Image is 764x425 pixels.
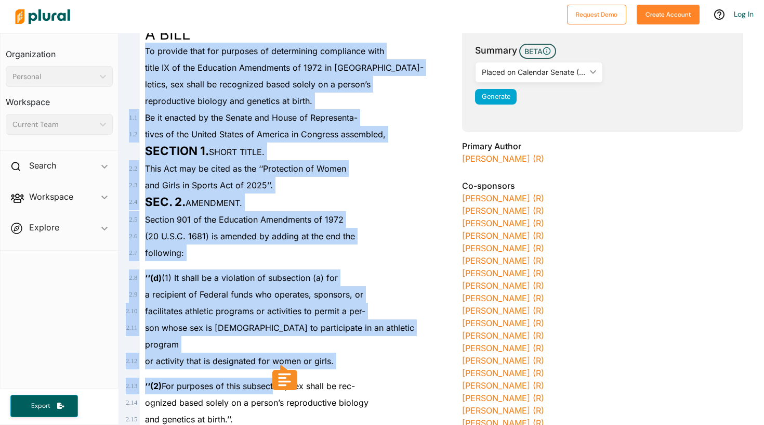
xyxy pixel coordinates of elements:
a: [PERSON_NAME] (R) [462,230,544,241]
a: [PERSON_NAME] (R) [462,330,544,341]
span: (1) It shall be a violation of subsection (a) for [145,273,338,283]
span: Generate [482,93,510,100]
span: reproductive biology and genetics at birth. [145,96,312,106]
span: SHORT TITLE. [145,147,265,157]
a: [PERSON_NAME] (R) [462,205,544,216]
a: [PERSON_NAME] (R) [462,343,544,353]
a: [PERSON_NAME] (R) [462,255,544,266]
div: Current Team [12,119,96,130]
span: BETA [519,44,556,59]
strong: ‘‘(d) [145,273,162,283]
span: 2 . 3 [129,182,137,189]
a: [PERSON_NAME] (R) [462,368,544,378]
span: facilitates athletic programs or activities to permit a per- [145,306,365,316]
span: AMENDMENT. [145,198,242,208]
div: Placed on Calendar Senate ([DATE]) [482,67,585,78]
span: 2 . 7 [129,249,137,256]
strong: ‘‘(2) [145,381,162,391]
a: Create Account [637,8,700,19]
span: and genetics at birth.’’. [145,414,233,424]
span: 2 . 4 [129,198,137,205]
span: (20 U.S.C. 1681) is amended by adding at the end the [145,231,355,241]
span: or activity that is designated for women or girls. [145,356,334,366]
a: [PERSON_NAME] (R) [462,380,544,391]
span: 2 . 15 [126,416,137,423]
span: 1 . 1 [129,114,137,121]
span: 2 . 13 [126,382,137,390]
button: Request Demo [567,5,626,24]
span: Export [24,402,57,410]
h3: Organization [6,39,113,62]
button: Export [10,395,78,417]
span: 2 . 6 [129,233,137,240]
span: Section 901 of the Education Amendments of 1972 [145,214,344,225]
span: For purposes of this subsection, sex shall be rec- [145,381,355,391]
span: and Girls in Sports Act of 2025’’. [145,180,273,190]
strong: SECTION 1. [145,144,209,158]
a: [PERSON_NAME] (R) [462,305,544,316]
span: following: [145,248,184,258]
button: Generate [475,89,517,105]
span: 2 . 8 [129,274,137,281]
span: 2 . 5 [129,216,137,223]
button: Create Account [637,5,700,24]
a: [PERSON_NAME] (R) [462,153,544,164]
a: [PERSON_NAME] (R) [462,218,544,228]
span: ognized based solely on a person’s reproductive biology [145,397,368,408]
span: 2 . 9 [129,291,137,298]
span: letics, sex shall be recognized based solely on a person’s [145,79,371,89]
a: [PERSON_NAME] (R) [462,293,544,303]
span: tives of the United States of America in Congress assembled, [145,129,386,139]
span: 2 . 14 [126,399,137,406]
span: 2 . 11 [126,324,137,331]
a: Log In [734,9,754,19]
strong: SEC. 2. [145,195,186,209]
a: [PERSON_NAME] (R) [462,193,544,203]
span: 2 . 10 [126,307,137,315]
span: Be it enacted by the Senate and House of Representa- [145,112,358,123]
span: This Act may be cited as the ‘‘Protection of Women [145,163,346,174]
h3: Summary [475,44,517,57]
span: a recipient of Federal funds who operates, sponsors, or [145,289,363,300]
span: 1 . 2 [129,131,137,138]
h3: Co-sponsors [462,179,743,192]
a: [PERSON_NAME] (R) [462,243,544,253]
a: [PERSON_NAME] (R) [462,355,544,366]
div: Personal [12,71,96,82]
a: [PERSON_NAME] (R) [462,280,544,291]
a: [PERSON_NAME] (R) [462,393,544,403]
a: Request Demo [567,8,626,19]
h3: Primary Author [462,140,743,152]
span: 2 . 12 [126,357,137,365]
a: [PERSON_NAME] (R) [462,318,544,328]
span: To provide that for purposes of determining compliance with [145,46,384,56]
span: son whose sex is [DEMOGRAPHIC_DATA] to participate in an athletic program [145,323,414,350]
span: title IX of the Education Amendments of 1972 in [GEOGRAPHIC_DATA]- [145,62,424,73]
a: [PERSON_NAME] (R) [462,405,544,416]
h2: Search [29,160,56,171]
a: [PERSON_NAME] (R) [462,268,544,278]
h3: Workspace [6,87,113,110]
span: 2 . 2 [129,165,137,172]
